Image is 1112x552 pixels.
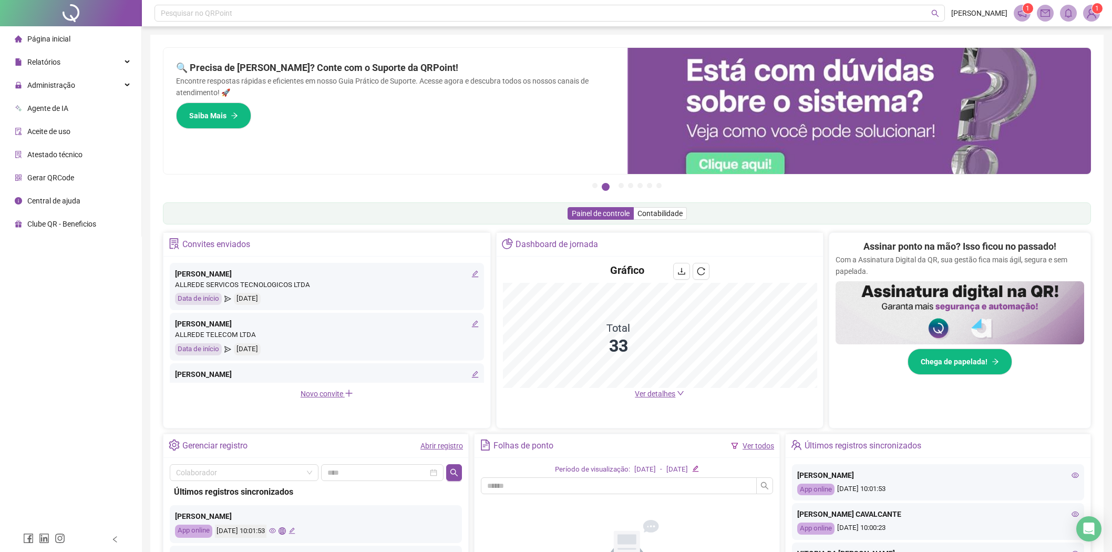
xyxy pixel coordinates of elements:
[697,267,705,275] span: reload
[836,254,1084,277] p: Com a Assinatura Digital da QR, sua gestão fica mais ágil, segura e sem papelada.
[224,293,231,305] span: send
[1072,510,1079,518] span: eye
[224,343,231,355] span: send
[189,110,226,121] span: Saiba Mais
[863,239,1056,254] h2: Assinar ponto na mão? Isso ficou no passado!
[175,280,479,291] div: ALLREDE SERVICOS TECNOLOGICOS LTDA
[27,104,68,113] span: Agente de IA
[15,81,22,89] span: lock
[660,464,662,475] div: -
[175,510,457,522] div: [PERSON_NAME]
[174,485,458,498] div: Últimos registros sincronizados
[908,349,1012,375] button: Chega de papelada!
[175,369,479,380] div: [PERSON_NAME]
[951,7,1007,19] span: [PERSON_NAME]
[637,183,643,188] button: 5
[1084,5,1099,21] img: 82419
[493,437,553,455] div: Folhas de ponto
[1064,8,1073,18] span: bell
[921,356,987,367] span: Chega de papelada!
[175,380,479,391] div: ALLREDE SERVICOS TECNOLOGICOS LTDA
[175,525,212,538] div: App online
[182,236,250,253] div: Convites enviados
[797,484,1079,496] div: [DATE] 10:01:53
[345,389,353,397] span: plus
[992,358,999,365] span: arrow-right
[1072,472,1079,479] span: eye
[602,183,610,191] button: 2
[175,293,222,305] div: Data de início
[27,81,75,89] span: Administração
[176,60,615,75] h2: 🔍 Precisa de [PERSON_NAME]? Conte com o Suporte da QRPoint!
[1095,5,1099,12] span: 1
[15,220,22,228] span: gift
[791,439,802,451] span: team
[797,469,1079,481] div: [PERSON_NAME]
[677,390,684,397] span: down
[471,320,479,328] span: edit
[592,183,598,188] button: 1
[635,390,675,398] span: Ver detalhes
[27,220,96,228] span: Clube QR - Beneficios
[555,464,630,475] div: Período de visualização:
[175,318,479,330] div: [PERSON_NAME]
[480,439,491,451] span: file-text
[39,533,49,544] span: linkedin
[1041,8,1050,18] span: mail
[175,330,479,341] div: ALLREDE TELECOM LTDA
[656,183,662,188] button: 7
[15,151,22,158] span: solution
[1076,516,1101,541] div: Open Intercom Messenger
[647,183,652,188] button: 6
[169,238,180,249] span: solution
[27,197,80,205] span: Central de ajuda
[797,484,835,496] div: App online
[175,343,222,355] div: Data de início
[634,464,656,475] div: [DATE]
[23,533,34,544] span: facebook
[15,174,22,181] span: qrcode
[797,508,1079,520] div: [PERSON_NAME] CAVALCANTE
[1092,3,1103,14] sup: Atualize o seu contato no menu Meus Dados
[234,293,261,305] div: [DATE]
[182,437,248,455] div: Gerenciar registro
[805,437,921,455] div: Últimos registros sincronizados
[628,183,633,188] button: 4
[27,58,60,66] span: Relatórios
[637,209,683,218] span: Contabilidade
[502,238,513,249] span: pie-chart
[931,9,939,17] span: search
[1017,8,1027,18] span: notification
[15,128,22,135] span: audit
[234,343,261,355] div: [DATE]
[176,75,615,98] p: Encontre respostas rápidas e eficientes em nosso Guia Prático de Suporte. Acesse agora e descubra...
[27,35,70,43] span: Página inicial
[279,527,285,534] span: global
[15,58,22,66] span: file
[666,464,688,475] div: [DATE]
[635,390,684,398] a: Ver detalhes down
[176,103,251,129] button: Saiba Mais
[760,482,769,490] span: search
[1023,3,1033,14] sup: 1
[27,150,83,159] span: Atestado técnico
[572,209,630,218] span: Painel de controle
[269,527,276,534] span: eye
[169,439,180,451] span: setting
[111,536,119,543] span: left
[797,523,1079,535] div: [DATE] 10:00:23
[420,442,463,450] a: Abrir registro
[175,268,479,280] div: [PERSON_NAME]
[516,236,598,253] div: Dashboard de jornada
[215,525,266,538] div: [DATE] 10:01:53
[1026,5,1029,12] span: 1
[27,127,70,136] span: Aceite de uso
[471,371,479,378] span: edit
[610,263,644,278] h4: Gráfico
[797,523,835,535] div: App online
[743,442,774,450] a: Ver todos
[627,48,1092,174] img: banner%2F0cf4e1f0-cb71-40ef-aa93-44bd3d4ee559.png
[231,112,238,119] span: arrow-right
[450,468,458,477] span: search
[731,442,738,449] span: filter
